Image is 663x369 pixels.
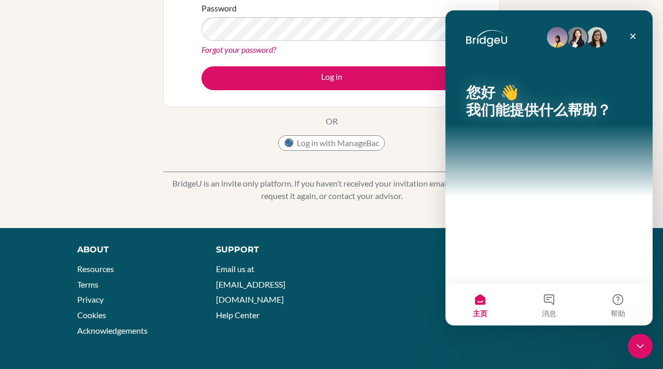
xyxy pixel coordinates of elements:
[201,66,462,90] button: Log in
[77,325,148,335] a: Acknowledgements
[278,135,385,151] button: Log in with ManageBac
[201,45,276,54] a: Forgot your password?
[77,279,98,289] a: Terms
[77,310,106,320] a: Cookies
[216,264,285,304] a: Email us at [EMAIL_ADDRESS][DOMAIN_NAME]
[77,264,114,274] a: Resources
[201,2,237,15] label: Password
[77,244,193,256] div: About
[628,334,653,359] iframe: Intercom live chat
[216,310,260,320] a: Help Center
[163,177,500,202] p: BridgeU is an invite only platform. If you haven’t received your invitation email, to request it ...
[445,10,653,325] iframe: Intercom live chat
[216,244,321,256] div: Support
[326,115,338,127] p: OR
[77,294,104,304] a: Privacy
